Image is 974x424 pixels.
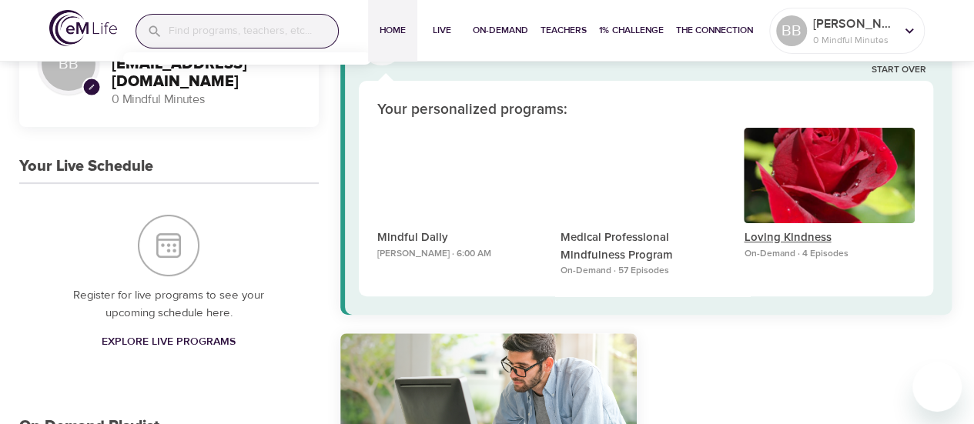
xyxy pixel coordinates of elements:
[541,22,587,38] span: Teachers
[561,264,731,278] p: On-Demand · 57 Episodes
[871,64,925,77] a: Start Over
[744,128,915,230] button: Loving Kindness
[423,22,460,38] span: Live
[813,15,895,33] p: [PERSON_NAME][DOMAIN_NAME][EMAIL_ADDRESS][DOMAIN_NAME]
[377,229,548,247] p: Mindful Daily
[912,362,962,412] iframe: Button to launch messaging window, conversation in progress
[776,15,807,46] div: BB
[49,10,117,46] img: logo
[744,247,915,261] p: On-Demand · 4 Episodes
[138,215,199,276] img: Your Live Schedule
[374,22,411,38] span: Home
[377,128,548,230] button: Mindful Daily
[813,33,895,47] p: 0 Mindful Minutes
[112,91,300,109] p: 0 Mindful Minutes
[473,22,528,38] span: On-Demand
[744,229,915,247] p: Loving Kindness
[676,22,753,38] span: The Connection
[561,128,731,230] button: Medical Professional Mindfulness Program
[38,33,99,95] div: BB
[377,247,548,261] p: [PERSON_NAME] · 6:00 AM
[19,158,153,175] h3: Your Live Schedule
[95,328,242,356] a: Explore Live Programs
[50,287,288,322] p: Register for live programs to see your upcoming schedule here.
[102,332,236,352] span: Explore Live Programs
[599,22,664,38] span: 1% Challenge
[377,99,567,122] p: Your personalized programs:
[169,15,338,48] input: Find programs, teachers, etc...
[561,229,731,264] p: Medical Professional Mindfulness Program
